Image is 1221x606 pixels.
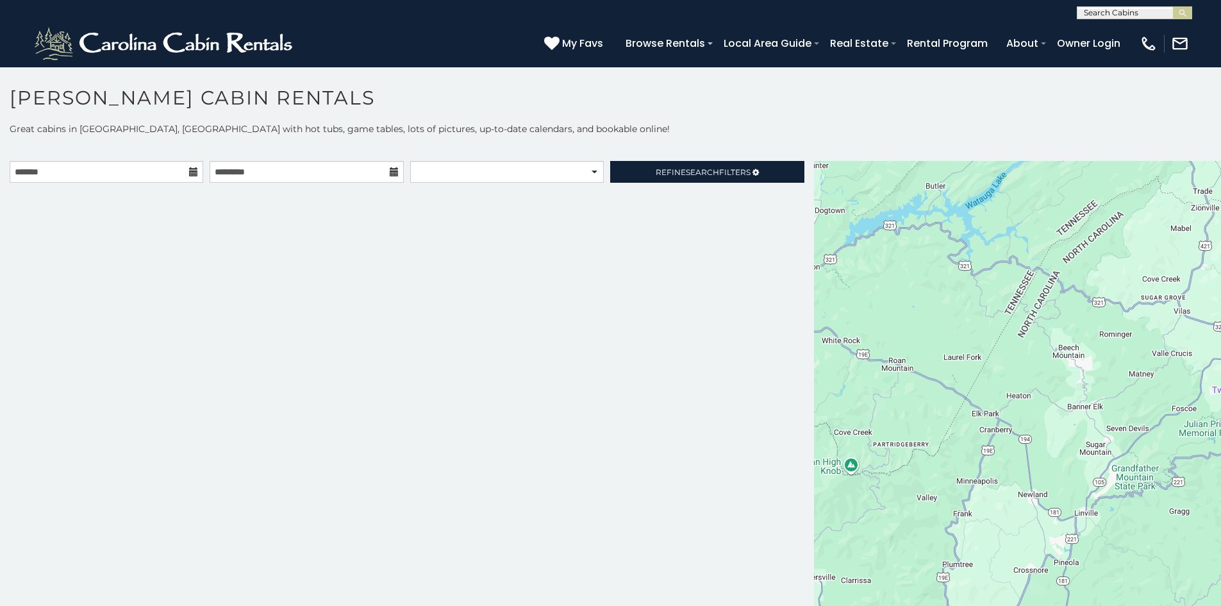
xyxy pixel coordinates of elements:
a: About [1000,32,1045,55]
span: Search [686,167,719,177]
img: mail-regular-white.png [1171,35,1189,53]
span: Refine Filters [656,167,751,177]
span: My Favs [562,35,603,51]
img: White-1-2.png [32,24,298,63]
a: Local Area Guide [717,32,818,55]
img: phone-regular-white.png [1140,35,1158,53]
a: RefineSearchFilters [610,161,804,183]
a: My Favs [544,35,606,52]
a: Real Estate [824,32,895,55]
a: Browse Rentals [619,32,711,55]
a: Owner Login [1051,32,1127,55]
a: Rental Program [901,32,994,55]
